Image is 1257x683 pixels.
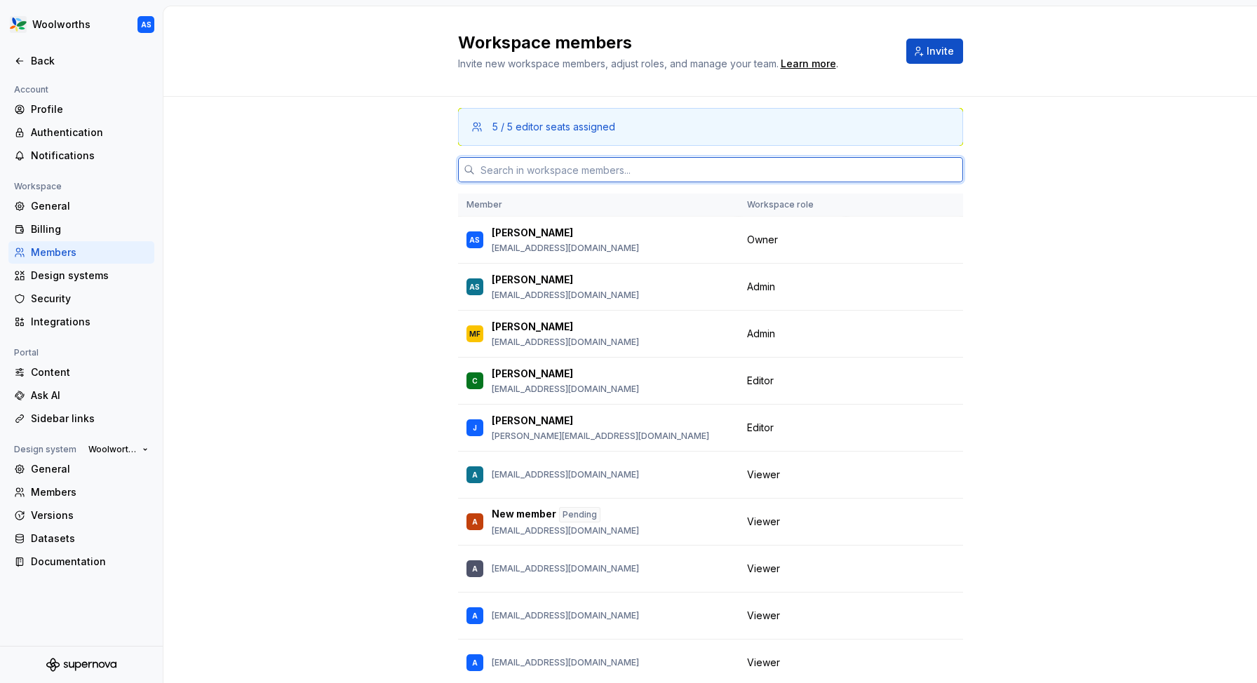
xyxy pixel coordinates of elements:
span: Viewer [747,515,780,529]
span: Editor [747,374,774,388]
img: 551ca721-6c59-42a7-accd-e26345b0b9d6.png [10,16,27,33]
div: Back [31,54,149,68]
a: Profile [8,98,154,121]
div: Design systems [31,269,149,283]
div: MF [469,327,480,341]
div: Members [31,245,149,259]
span: Editor [747,421,774,435]
div: Versions [31,508,149,522]
div: Design system [8,441,82,458]
button: WoolworthsAS [3,9,160,40]
div: A [472,656,478,670]
th: Workspace role [739,194,846,217]
p: [EMAIL_ADDRESS][DOMAIN_NAME] [492,469,639,480]
p: [PERSON_NAME] [492,226,573,240]
div: Account [8,81,54,98]
div: AS [141,19,152,30]
div: A [472,562,478,576]
div: Woolworths [32,18,90,32]
a: Design systems [8,264,154,287]
div: General [31,462,149,476]
a: Content [8,361,154,384]
p: [EMAIL_ADDRESS][DOMAIN_NAME] [492,525,639,536]
p: [PERSON_NAME] [492,414,573,428]
svg: Supernova Logo [46,658,116,672]
span: Woolworths [88,444,137,455]
a: Documentation [8,550,154,573]
a: Security [8,288,154,310]
a: Datasets [8,527,154,550]
a: Sidebar links [8,407,154,430]
div: Documentation [31,555,149,569]
div: Content [31,365,149,379]
p: [PERSON_NAME] [492,273,573,287]
a: Members [8,241,154,264]
h2: Workspace members [458,32,889,54]
div: AS [469,280,480,294]
p: [PERSON_NAME][EMAIL_ADDRESS][DOMAIN_NAME] [492,431,709,442]
div: Ask AI [31,388,149,403]
p: [EMAIL_ADDRESS][DOMAIN_NAME] [492,290,639,301]
a: General [8,195,154,217]
div: General [31,199,149,213]
a: Billing [8,218,154,241]
div: Sidebar links [31,412,149,426]
div: Profile [31,102,149,116]
input: Search in workspace members... [475,157,963,182]
div: A [472,515,478,529]
span: Viewer [747,468,780,482]
div: Notifications [31,149,149,163]
div: Billing [31,222,149,236]
p: [EMAIL_ADDRESS][DOMAIN_NAME] [492,243,639,254]
a: Back [8,50,154,72]
span: Admin [747,280,775,294]
div: Integrations [31,315,149,329]
p: [EMAIL_ADDRESS][DOMAIN_NAME] [492,610,639,621]
p: [PERSON_NAME] [492,320,573,334]
span: Viewer [747,656,780,670]
a: Integrations [8,311,154,333]
th: Member [458,194,739,217]
div: Workspace [8,178,67,195]
a: Authentication [8,121,154,144]
p: [EMAIL_ADDRESS][DOMAIN_NAME] [492,384,639,395]
p: [PERSON_NAME] [492,367,573,381]
p: [EMAIL_ADDRESS][DOMAIN_NAME] [492,337,639,348]
p: [EMAIL_ADDRESS][DOMAIN_NAME] [492,657,639,668]
span: Owner [747,233,778,247]
div: A [472,468,478,482]
div: Pending [559,507,600,522]
span: Invite new workspace members, adjust roles, and manage your team. [458,58,779,69]
a: Ask AI [8,384,154,407]
span: Admin [747,327,775,341]
a: Learn more [781,57,836,71]
a: Versions [8,504,154,527]
div: AS [469,233,480,247]
span: . [779,59,838,69]
a: General [8,458,154,480]
div: C [472,374,478,388]
p: New member [492,507,556,522]
p: [EMAIL_ADDRESS][DOMAIN_NAME] [492,563,639,574]
div: Portal [8,344,44,361]
span: Viewer [747,562,780,576]
div: J [473,421,477,435]
div: A [472,609,478,623]
div: Members [31,485,149,499]
button: Invite [906,39,963,64]
div: 5 / 5 editor seats assigned [492,120,615,134]
div: Security [31,292,149,306]
a: Members [8,481,154,503]
span: Viewer [747,609,780,623]
a: Notifications [8,144,154,167]
div: Authentication [31,126,149,140]
div: Datasets [31,532,149,546]
span: Invite [927,44,954,58]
